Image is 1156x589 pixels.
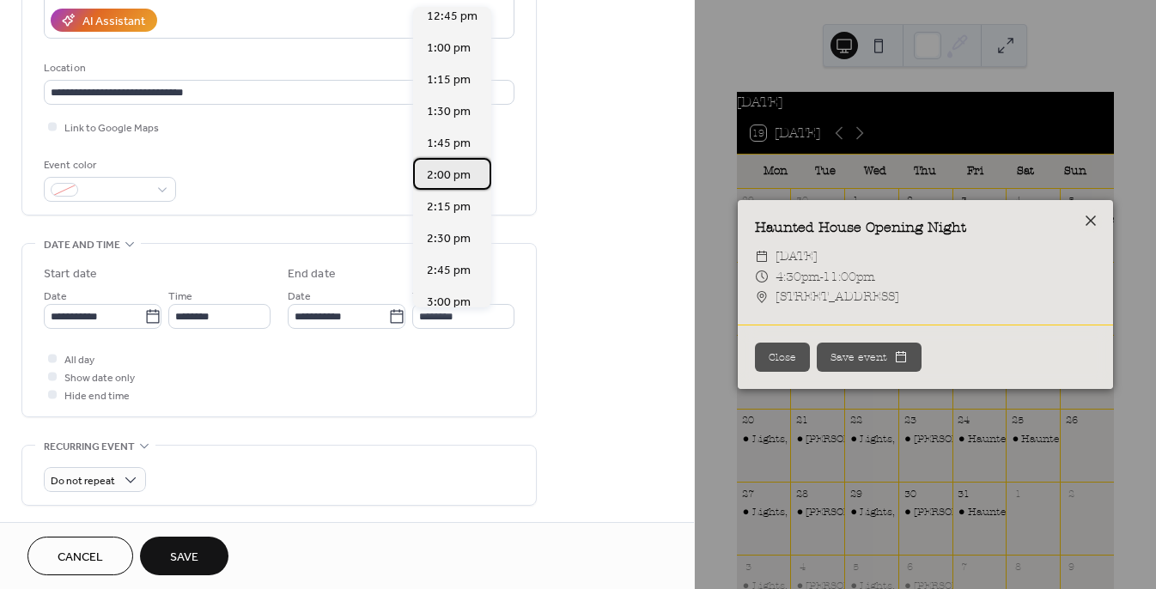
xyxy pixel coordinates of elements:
[51,471,115,491] span: Do not repeat
[64,351,94,369] span: All day
[140,537,228,575] button: Save
[427,103,471,121] span: 1:30 pm
[44,59,511,77] div: Location
[755,246,769,267] div: ​
[82,13,145,31] div: AI Assistant
[817,343,922,372] button: Save event
[776,270,820,284] span: 4:30pm
[427,39,471,58] span: 1:00 pm
[58,549,103,567] span: Cancel
[44,236,120,254] span: Date and time
[755,267,769,288] div: ​
[755,343,810,372] button: Close
[820,270,823,284] span: -
[44,438,135,456] span: Recurring event
[44,156,173,174] div: Event color
[823,270,875,284] span: 11:00pm
[44,265,97,283] div: Start date
[64,119,159,137] span: Link to Google Maps
[27,537,133,575] button: Cancel
[51,9,157,32] button: AI Assistant
[427,71,471,89] span: 1:15 pm
[288,288,311,306] span: Date
[64,387,130,405] span: Hide end time
[776,287,899,307] span: [STREET_ADDRESS]
[168,288,192,306] span: Time
[427,8,478,26] span: 12:45 pm
[427,294,471,312] span: 3:00 pm
[776,246,818,267] span: [DATE]
[412,288,436,306] span: Time
[755,287,769,307] div: ​
[427,167,471,185] span: 2:00 pm
[427,135,471,153] span: 1:45 pm
[64,369,135,387] span: Show date only
[427,230,471,248] span: 2:30 pm
[738,217,1113,238] div: Haunted House Opening Night
[170,549,198,567] span: Save
[427,262,471,280] span: 2:45 pm
[288,265,336,283] div: End date
[44,288,67,306] span: Date
[427,198,471,216] span: 2:15 pm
